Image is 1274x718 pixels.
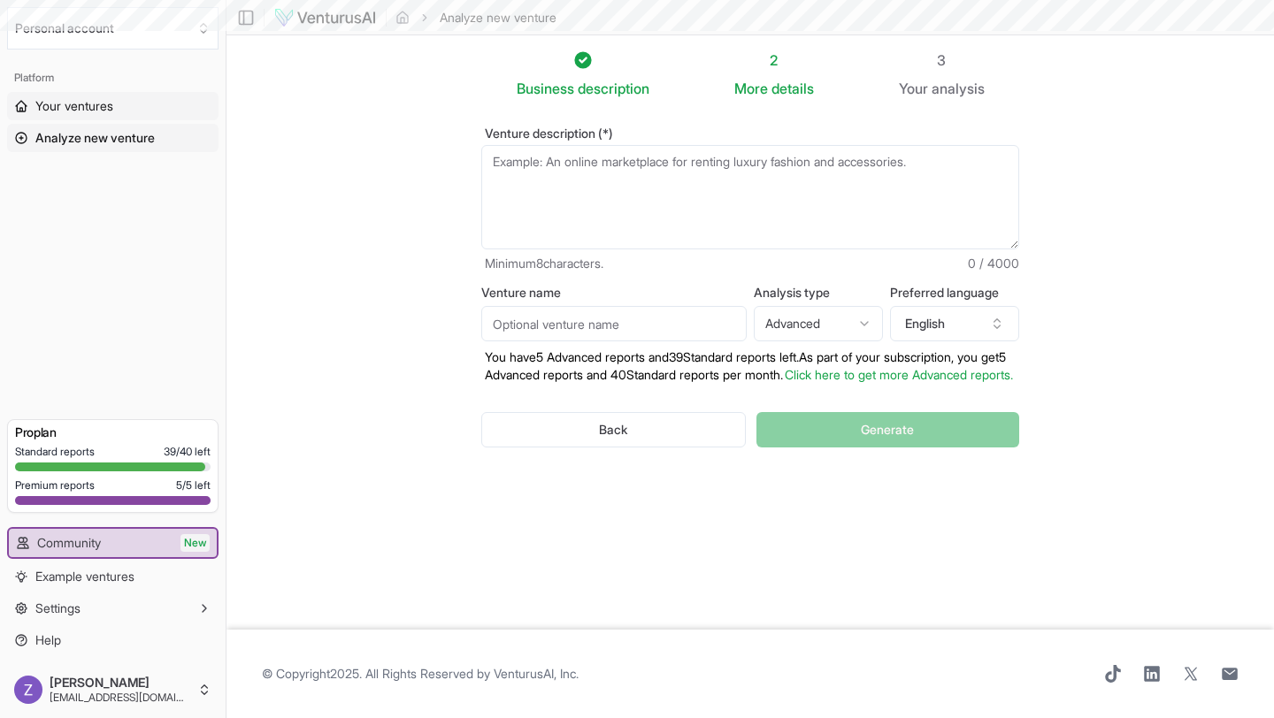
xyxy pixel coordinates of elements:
span: description [578,80,649,97]
span: 0 / 4000 [968,255,1019,272]
button: Back [481,412,746,447]
span: Your [899,78,928,99]
h3: Pro plan [15,424,211,441]
span: Minimum 8 characters. [485,255,603,272]
span: [PERSON_NAME] [50,675,190,691]
img: ACg8ocJndFFB6IT6gK55lMQ5WPF20OCvbTO0hTYiwTJGieM6UVvoOQ=s96-c [14,676,42,704]
div: Platform [7,64,219,92]
a: Click here to get more Advanced reports. [785,367,1013,382]
a: CommunityNew [9,529,217,557]
label: Preferred language [890,286,1019,299]
label: Venture description (*) [481,127,1019,140]
button: English [890,306,1019,341]
span: analysis [932,80,985,97]
button: [PERSON_NAME][EMAIL_ADDRESS][DOMAIN_NAME] [7,668,219,711]
span: Analyze new venture [35,129,155,147]
div: 2 [734,50,814,71]
span: Community [37,534,101,552]
span: New [180,534,210,552]
span: Standard reports [15,445,95,459]
span: More [734,78,768,99]
label: Venture name [481,286,747,299]
p: You have 5 Advanced reports and 39 Standard reports left. As part of your subscription, y ou get ... [481,348,1019,384]
div: 3 [899,50,985,71]
a: Example ventures [7,562,219,591]
span: Example ventures [35,568,134,585]
a: Analyze new venture [7,124,219,152]
a: Help [7,626,219,654]
label: Analysis type [754,286,883,299]
span: Business [517,78,574,99]
a: Your ventures [7,92,219,120]
span: 5 / 5 left [176,478,211,493]
span: Settings [35,600,81,617]
span: Your ventures [35,97,113,115]
span: 39 / 40 left [164,445,211,459]
a: VenturusAI, Inc [494,666,576,681]
span: Premium reports [15,478,95,493]
span: [EMAIL_ADDRESS][DOMAIN_NAME] [50,691,190,705]
button: Settings [7,594,219,623]
span: Help [35,631,61,649]
input: Optional venture name [481,306,747,341]
span: details [771,80,814,97]
span: © Copyright 2025 . All Rights Reserved by . [262,665,579,683]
